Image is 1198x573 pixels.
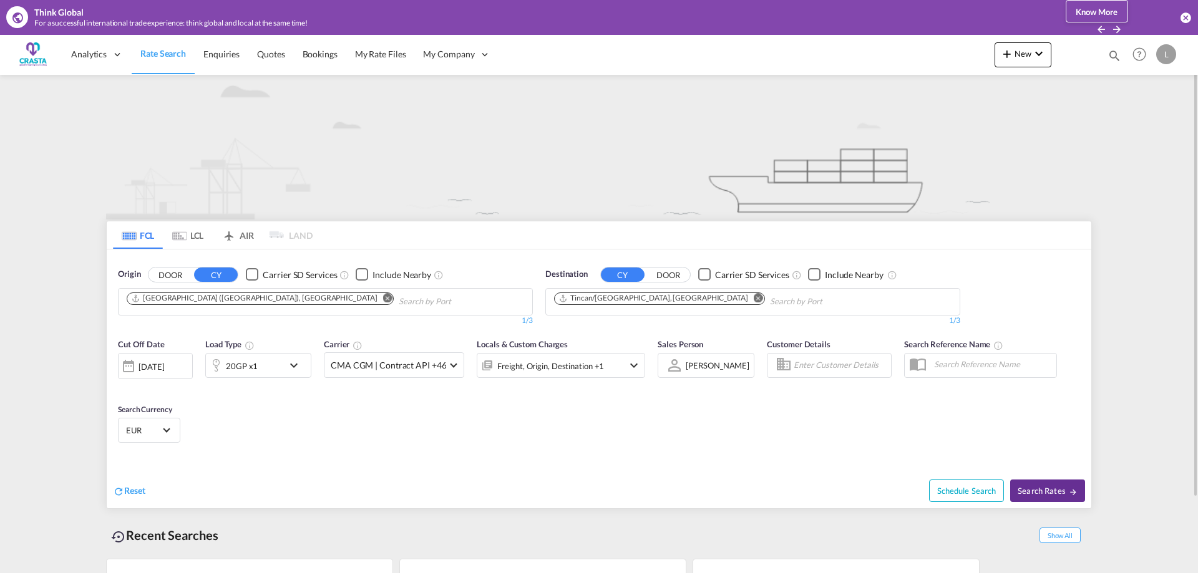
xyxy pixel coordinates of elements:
[558,293,748,304] div: Tincan/Lagos, NGTIN
[928,355,1056,373] input: Search Reference Name
[226,357,258,375] div: 20GP x1
[374,293,393,306] button: Remove
[124,485,145,496] span: Reset
[331,359,446,372] span: CMA CGM | Contract API +46
[19,40,47,68] img: ac429df091a311ed8aa72df674ea3bd9.png
[125,421,173,439] md-select: Select Currency: € EUREuro
[1069,488,1078,496] md-icon: icon-arrow-right
[132,34,195,74] a: Rate Search
[684,356,751,374] md-select: Sales Person: Luca D'Alterio
[1129,44,1150,65] span: Help
[1096,23,1110,35] button: icon-arrow-left
[149,267,192,282] button: DOOR
[106,521,223,549] div: Recent Searches
[346,34,415,74] a: My Rate Files
[118,339,165,349] span: Cut Off Date
[113,221,163,249] md-tab-item: FCL
[339,270,349,280] md-icon: Unchecked: Search for CY (Container Yard) services for all selected carriers.Checked : Search for...
[139,361,164,372] div: [DATE]
[1018,486,1078,496] span: Search Rates
[1179,11,1192,24] button: icon-close-circle
[213,221,263,249] md-tab-item: AIR
[1040,527,1081,543] span: Show All
[222,228,236,238] md-icon: icon-airplane
[1096,24,1107,35] md-icon: icon-arrow-left
[324,339,363,349] span: Carrier
[286,358,308,373] md-icon: icon-chevron-down
[11,11,24,24] md-icon: icon-earth
[601,267,645,282] button: CY
[715,269,789,281] div: Carrier SD Services
[257,49,285,59] span: Quotes
[194,267,238,282] button: CY
[140,48,186,59] span: Rate Search
[303,49,338,59] span: Bookings
[477,353,645,378] div: Freight Origin Destination Factory Stuffingicon-chevron-down
[1010,479,1085,502] button: Search Ratesicon-arrow-right
[113,486,124,497] md-icon: icon-refresh
[62,34,132,74] div: Analytics
[1076,7,1118,17] span: Know More
[118,405,172,414] span: Search Currency
[497,357,604,375] div: Freight Origin Destination Factory Stuffing
[126,425,161,436] span: EUR
[71,48,107,60] span: Analytics
[1111,23,1123,35] button: icon-arrow-right
[355,49,406,59] span: My Rate Files
[245,340,255,350] md-icon: icon-information-outline
[686,360,749,370] div: [PERSON_NAME]
[106,75,1092,219] img: new-FCL.png
[263,269,337,281] div: Carrier SD Services
[118,315,533,326] div: 1/3
[1156,44,1176,64] div: L
[929,479,1004,502] button: Note: By default Schedule search will only considerorigin ports, destination ports and cut off da...
[792,270,802,280] md-icon: Unchecked: Search for CY (Container Yard) services for all selected carriers.Checked : Search for...
[1108,49,1121,67] div: icon-magnify
[373,269,431,281] div: Include Nearby
[248,34,293,74] a: Quotes
[356,268,431,281] md-checkbox: Checkbox No Ink
[1000,46,1015,61] md-icon: icon-plus 400-fg
[1129,44,1156,66] div: Help
[794,356,887,375] input: Enter Customer Details
[118,378,127,395] md-datepicker: Select
[770,292,889,312] input: Chips input.
[646,267,690,282] button: DOOR
[113,484,145,498] div: icon-refreshReset
[434,270,444,280] md-icon: Unchecked: Ignores neighbouring ports when fetching rates.Checked : Includes neighbouring ports w...
[746,293,764,306] button: Remove
[131,293,377,304] div: Genova (Genoa), ITGOA
[558,293,751,304] div: Press delete to remove this chip.
[414,34,499,74] div: My Company
[203,49,240,59] span: Enquiries
[545,315,960,326] div: 1/3
[995,42,1051,67] button: icon-plus 400-fgNewicon-chevron-down
[131,293,379,304] div: Press delete to remove this chip.
[118,268,140,281] span: Origin
[107,249,1091,508] div: OriginDOOR CY Checkbox No InkUnchecked: Search for CY (Container Yard) services for all selected ...
[125,289,522,312] md-chips-wrap: Chips container. Use arrow keys to select chips.
[1000,49,1046,59] span: New
[767,339,830,349] span: Customer Details
[658,339,703,349] span: Sales Person
[552,289,894,312] md-chips-wrap: Chips container. Use arrow keys to select chips.
[195,34,248,74] a: Enquiries
[163,221,213,249] md-tab-item: LCL
[1108,49,1121,62] md-icon: icon-magnify
[111,529,126,544] md-icon: icon-backup-restore
[423,48,474,60] span: My Company
[1111,24,1123,35] md-icon: icon-arrow-right
[113,221,313,249] md-pagination-wrapper: Use the left and right arrow keys to navigate between tabs
[698,268,789,281] md-checkbox: Checkbox No Ink
[294,34,346,74] a: Bookings
[1031,46,1046,61] md-icon: icon-chevron-down
[34,18,1014,29] div: For a successful international trade experience: think global and local at the same time!
[477,339,568,349] span: Locals & Custom Charges
[399,292,517,312] input: Chips input.
[246,268,337,281] md-checkbox: Checkbox No Ink
[808,268,884,281] md-checkbox: Checkbox No Ink
[545,268,588,281] span: Destination
[34,6,84,19] div: Think Global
